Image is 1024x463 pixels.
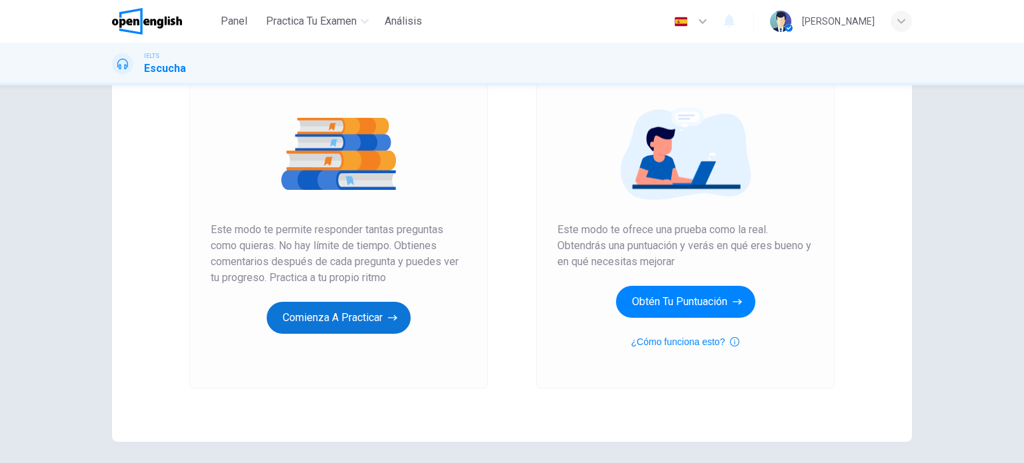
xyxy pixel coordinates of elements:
[144,61,186,77] h1: Escucha
[261,9,374,33] button: Practica tu examen
[213,9,255,33] button: Panel
[631,334,740,350] button: ¿Cómo funciona esto?
[144,51,159,61] span: IELTS
[267,302,411,334] button: Comienza a practicar
[211,222,467,286] span: Este modo te permite responder tantas preguntas como quieras. No hay límite de tiempo. Obtienes c...
[616,286,755,318] button: Obtén tu puntuación
[112,8,182,35] img: OpenEnglish logo
[802,13,875,29] div: [PERSON_NAME]
[266,13,357,29] span: Practica tu examen
[221,13,247,29] span: Panel
[112,8,213,35] a: OpenEnglish logo
[379,9,427,33] button: Análisis
[770,11,791,32] img: Profile picture
[673,17,689,27] img: es
[385,13,422,29] span: Análisis
[557,222,813,270] span: Este modo te ofrece una prueba como la real. Obtendrás una puntuación y verás en qué eres bueno y...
